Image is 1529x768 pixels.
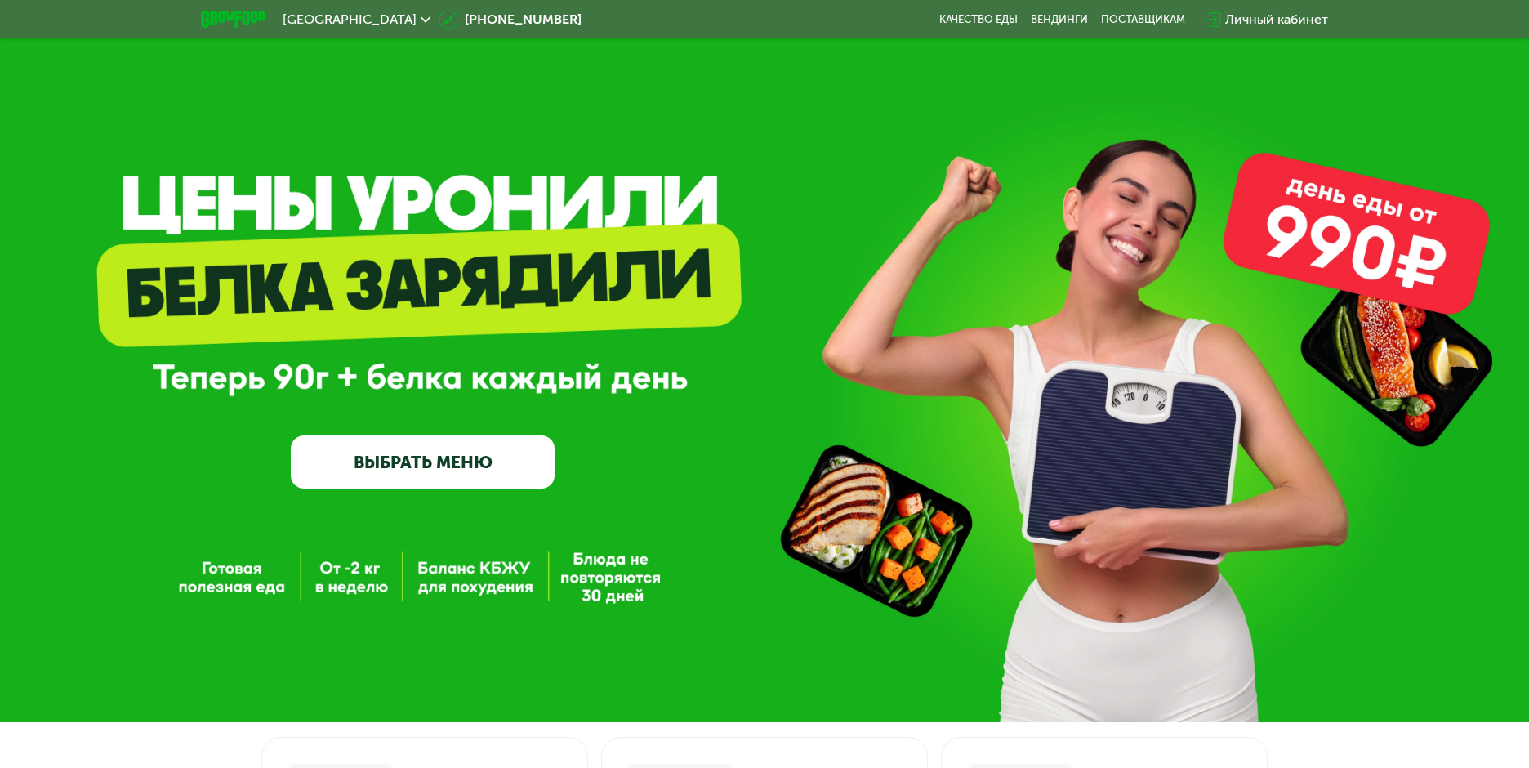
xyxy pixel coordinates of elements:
[939,13,1018,26] a: Качество еды
[1031,13,1088,26] a: Вендинги
[291,435,555,489] a: ВЫБРАТЬ МЕНЮ
[439,10,582,29] a: [PHONE_NUMBER]
[1225,10,1328,29] div: Личный кабинет
[1101,13,1185,26] div: поставщикам
[283,13,417,26] span: [GEOGRAPHIC_DATA]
